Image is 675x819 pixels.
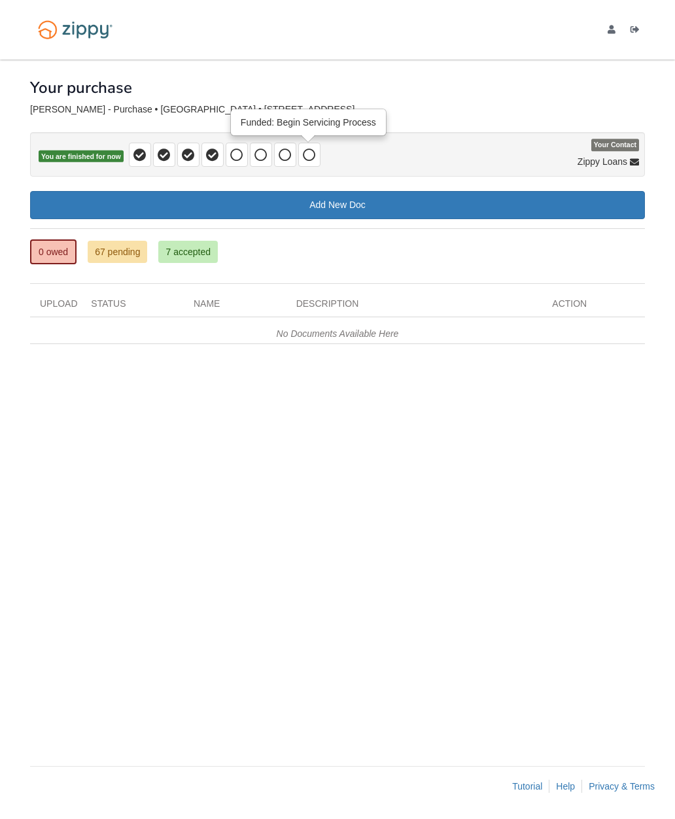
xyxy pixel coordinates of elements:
[88,241,147,263] a: 67 pending
[631,25,645,38] a: Log out
[184,297,286,317] div: Name
[30,239,77,264] a: 0 owed
[30,104,645,115] div: [PERSON_NAME] - Purchase • [GEOGRAPHIC_DATA] •
[232,110,385,135] div: Funded: Begin Servicing Process
[81,297,184,317] div: Status
[30,297,81,317] div: Upload
[30,191,645,219] a: Add New Doc
[591,139,639,152] span: Your Contact
[286,297,543,317] div: Description
[512,781,542,792] a: Tutorial
[158,241,218,263] a: 7 accepted
[608,25,621,38] a: edit profile
[578,155,627,168] span: Zippy Loans
[30,79,132,96] h1: Your purchase
[589,781,655,792] a: Privacy & Terms
[556,781,575,792] a: Help
[277,328,399,339] em: No Documents Available Here
[542,297,645,317] div: Action
[39,150,124,163] span: You are finished for now
[30,14,120,45] img: Logo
